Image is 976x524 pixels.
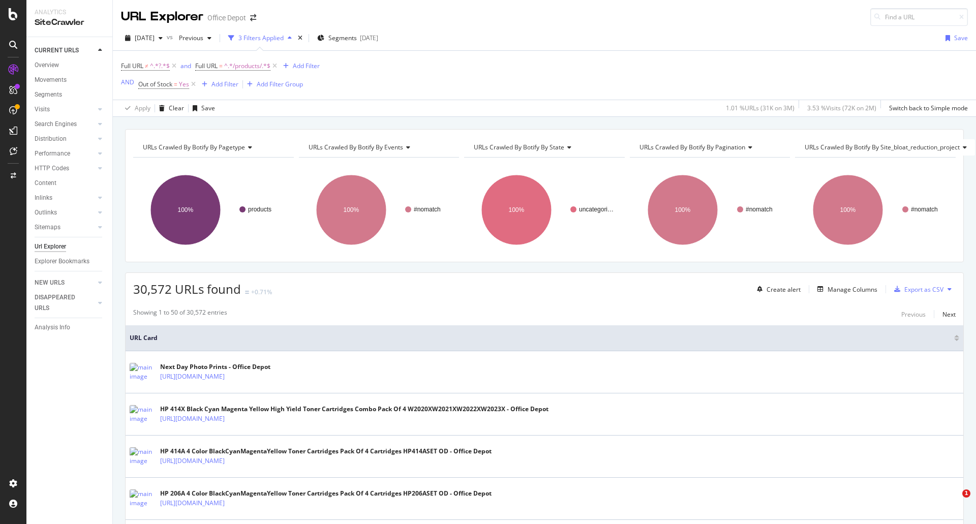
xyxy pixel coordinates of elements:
[189,100,215,116] button: Save
[35,292,86,314] div: DISAPPEARED URLS
[180,61,191,70] div: and
[224,30,296,46] button: 3 Filters Applied
[175,30,216,46] button: Previous
[130,405,155,423] img: main image
[746,206,773,213] text: #nomatch
[35,89,105,100] a: Segments
[35,278,65,288] div: NEW URLS
[414,206,441,213] text: #nomatch
[35,207,95,218] a: Outlinks
[962,489,970,498] span: 1
[954,34,968,42] div: Save
[795,166,956,254] svg: A chart.
[464,166,623,254] svg: A chart.
[901,308,926,320] button: Previous
[251,288,272,296] div: +0.71%
[904,285,943,294] div: Export as CSV
[35,322,105,333] a: Analysis Info
[138,80,172,88] span: Out of Stock
[35,256,89,267] div: Explorer Bookmarks
[155,100,184,116] button: Clear
[130,489,155,508] img: main image
[35,207,57,218] div: Outlinks
[293,61,320,70] div: Add Filter
[35,241,105,252] a: Url Explorer
[637,139,781,156] h4: URLs Crawled By Botify By pagination
[35,45,95,56] a: CURRENT URLS
[175,34,203,42] span: Previous
[160,372,225,382] a: [URL][DOMAIN_NAME]
[675,206,690,213] text: 100%
[35,75,105,85] a: Movements
[941,489,966,514] iframe: Intercom live chat
[35,104,95,115] a: Visits
[805,143,960,151] span: URLs Crawled By Botify By site_bloat_reduction_project
[942,308,956,320] button: Next
[160,456,225,466] a: [URL][DOMAIN_NAME]
[639,143,745,151] span: URLs Crawled By Botify By pagination
[211,80,238,88] div: Add Filter
[579,206,614,213] text: uncategori…
[245,291,249,294] img: Equal
[35,17,104,28] div: SiteCrawler
[279,60,320,72] button: Add Filter
[160,447,492,456] div: HP 414A 4 Color BlackCyanMagentaYellow Toner Cartridges Pack Of 4 Cartridges HP414ASET OD - Offic...
[828,285,877,294] div: Manage Columns
[35,60,59,71] div: Overview
[35,8,104,17] div: Analytics
[160,362,270,372] div: Next Day Photo Prints - Office Depot
[35,222,95,233] a: Sitemaps
[35,178,56,189] div: Content
[257,80,303,88] div: Add Filter Group
[121,78,134,86] div: AND
[238,34,284,42] div: 3 Filters Applied
[35,292,95,314] a: DISAPPEARED URLS
[179,77,189,91] span: Yes
[911,206,938,213] text: #nomatch
[169,104,184,112] div: Clear
[180,61,191,71] button: and
[803,139,975,156] h4: URLs Crawled By Botify By site_bloat_reduction_project
[813,283,877,295] button: Manage Columns
[35,222,60,233] div: Sitemaps
[207,13,246,23] div: Office Depot
[135,34,155,42] span: 2025 Sep. 27th
[901,310,926,319] div: Previous
[174,80,177,88] span: =
[143,143,245,151] span: URLs Crawled By Botify By pagetype
[130,447,155,466] img: main image
[307,139,450,156] h4: URLs Crawled By Botify By events
[328,34,357,42] span: Segments
[35,104,50,115] div: Visits
[198,78,238,90] button: Add Filter
[195,61,218,70] span: Full URL
[35,163,69,174] div: HTTP Codes
[160,405,548,414] div: HP 414X Black Cyan Magenta Yellow High Yield Toner Cartridges Combo Pack Of 4 W2020XW2021XW2022XW...
[121,61,143,70] span: Full URL
[35,75,67,85] div: Movements
[133,308,227,320] div: Showing 1 to 50 of 30,572 entries
[840,206,856,213] text: 100%
[343,206,359,213] text: 100%
[474,143,564,151] span: URLs Crawled By Botify By state
[160,498,225,508] a: [URL][DOMAIN_NAME]
[224,59,270,73] span: ^.*/products/.*$
[889,104,968,112] div: Switch back to Simple mode
[35,193,52,203] div: Inlinks
[807,104,876,112] div: 3.53 % Visits ( 72K on 2M )
[313,30,382,46] button: Segments[DATE]
[243,78,303,90] button: Add Filter Group
[35,89,62,100] div: Segments
[133,166,292,254] svg: A chart.
[299,166,458,254] svg: A chart.
[630,166,790,254] div: A chart.
[121,77,134,87] button: AND
[248,206,271,213] text: products
[941,30,968,46] button: Save
[160,414,225,424] a: [URL][DOMAIN_NAME]
[35,178,105,189] a: Content
[35,322,70,333] div: Analysis Info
